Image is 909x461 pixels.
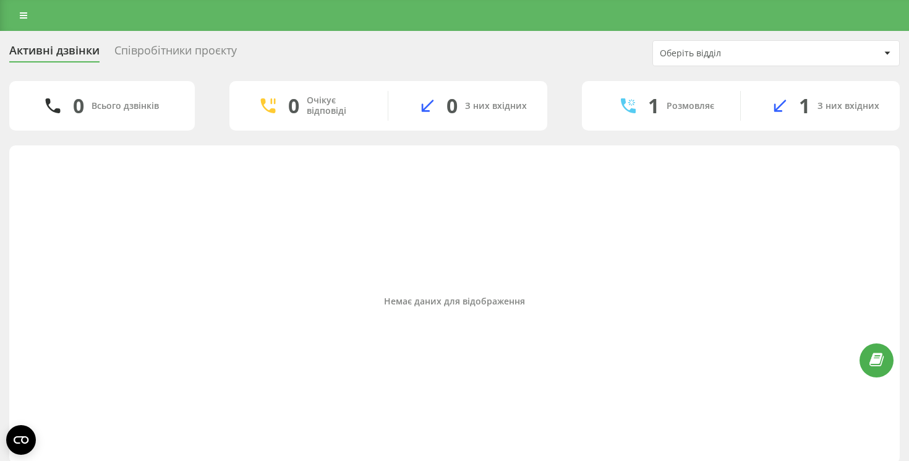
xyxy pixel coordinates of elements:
[667,101,714,111] div: Розмовляє
[817,101,879,111] div: З них вхідних
[307,95,369,116] div: Очікує відповіді
[446,94,458,118] div: 0
[6,425,36,455] button: Open CMP widget
[799,94,810,118] div: 1
[9,44,100,63] div: Активні дзвінки
[92,101,159,111] div: Всього дзвінків
[660,48,808,59] div: Оберіть відділ
[73,94,84,118] div: 0
[465,101,527,111] div: З них вхідних
[288,94,299,118] div: 0
[19,296,890,307] div: Немає даних для відображення
[114,44,237,63] div: Співробітники проєкту
[648,94,659,118] div: 1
